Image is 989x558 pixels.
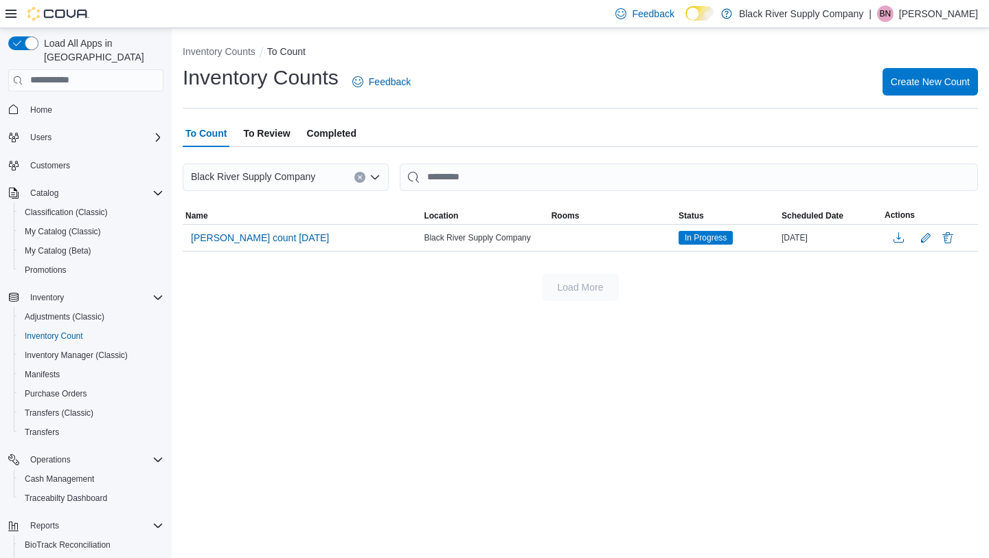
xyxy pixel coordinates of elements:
button: Inventory [3,288,169,307]
span: Feedback [632,7,674,21]
button: Customers [3,155,169,175]
a: Inventory Count [19,328,89,344]
button: Scheduled Date [779,208,882,224]
span: In Progress [685,232,727,244]
span: Reports [30,520,59,531]
span: Inventory Manager (Classic) [25,350,128,361]
span: Purchase Orders [25,388,87,399]
button: Transfers (Classic) [14,403,169,423]
button: Create New Count [883,68,978,96]
span: Create New Count [891,75,970,89]
button: Load More [542,274,619,301]
span: Scheduled Date [782,210,843,221]
button: Purchase Orders [14,384,169,403]
button: Inventory [25,289,69,306]
span: Classification (Classic) [25,207,108,218]
span: Load All Apps in [GEOGRAPHIC_DATA] [38,36,163,64]
button: BioTrack Reconciliation [14,535,169,555]
p: [PERSON_NAME] [899,5,978,22]
button: Operations [25,451,76,468]
img: Cova [27,7,89,21]
button: Home [3,100,169,120]
span: BioTrack Reconciliation [19,537,163,553]
span: Transfers [25,427,59,438]
a: Manifests [19,366,65,383]
span: Promotions [25,265,67,276]
span: My Catalog (Beta) [25,245,91,256]
button: Adjustments (Classic) [14,307,169,326]
a: My Catalog (Beta) [19,243,97,259]
button: Reports [3,516,169,535]
a: Promotions [19,262,72,278]
button: Transfers [14,423,169,442]
div: [DATE] [779,230,882,246]
span: Transfers (Classic) [19,405,163,421]
div: Brittany Niles [877,5,894,22]
button: Location [421,208,548,224]
button: Inventory Counts [183,46,255,57]
span: My Catalog (Classic) [25,226,101,237]
span: Cash Management [19,471,163,487]
span: Manifests [19,366,163,383]
a: My Catalog (Classic) [19,223,106,240]
button: Inventory Count [14,326,169,346]
a: Customers [25,157,76,174]
span: Customers [30,160,70,171]
button: Classification (Classic) [14,203,169,222]
span: Location [424,210,458,221]
span: To Review [243,120,290,147]
p: | [869,5,872,22]
span: BioTrack Reconciliation [25,539,111,550]
span: Status [679,210,704,221]
button: Status [676,208,779,224]
span: In Progress [679,231,733,245]
span: Adjustments (Classic) [19,309,163,325]
span: Users [25,129,163,146]
span: Operations [30,454,71,465]
span: Purchase Orders [19,386,163,402]
span: Users [30,132,52,143]
a: Transfers [19,424,65,440]
span: Actions [885,210,915,221]
p: Black River Supply Company [739,5,863,22]
span: Cash Management [25,473,94,484]
span: Transfers [19,424,163,440]
button: To Count [267,46,306,57]
button: Reports [25,517,65,534]
span: Home [30,104,52,115]
span: [PERSON_NAME] count [DATE] [191,231,329,245]
button: Manifests [14,365,169,384]
button: Delete [940,230,956,246]
button: My Catalog (Classic) [14,222,169,241]
span: Reports [25,517,163,534]
button: My Catalog (Beta) [14,241,169,260]
span: Inventory Count [25,331,83,342]
span: Black River Supply Company [191,168,315,185]
span: Manifests [25,369,60,380]
span: Home [25,101,163,118]
a: BioTrack Reconciliation [19,537,116,553]
a: Traceabilty Dashboard [19,490,113,506]
nav: An example of EuiBreadcrumbs [183,45,978,61]
span: Inventory Count [19,328,163,344]
button: Users [25,129,57,146]
span: My Catalog (Classic) [19,223,163,240]
span: Completed [307,120,356,147]
span: Promotions [19,262,163,278]
input: Dark Mode [685,6,714,21]
span: To Count [185,120,227,147]
span: Inventory [25,289,163,306]
span: Customers [25,157,163,174]
button: Rooms [549,208,676,224]
span: My Catalog (Beta) [19,243,163,259]
button: Edit count details [918,227,934,248]
a: Classification (Classic) [19,204,113,221]
input: This is a search bar. After typing your query, hit enter to filter the results lower in the page. [400,164,978,191]
span: Catalog [25,185,163,201]
button: Catalog [25,185,64,201]
button: Cash Management [14,469,169,489]
button: Operations [3,450,169,469]
a: Inventory Manager (Classic) [19,347,133,364]
h1: Inventory Counts [183,64,339,91]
